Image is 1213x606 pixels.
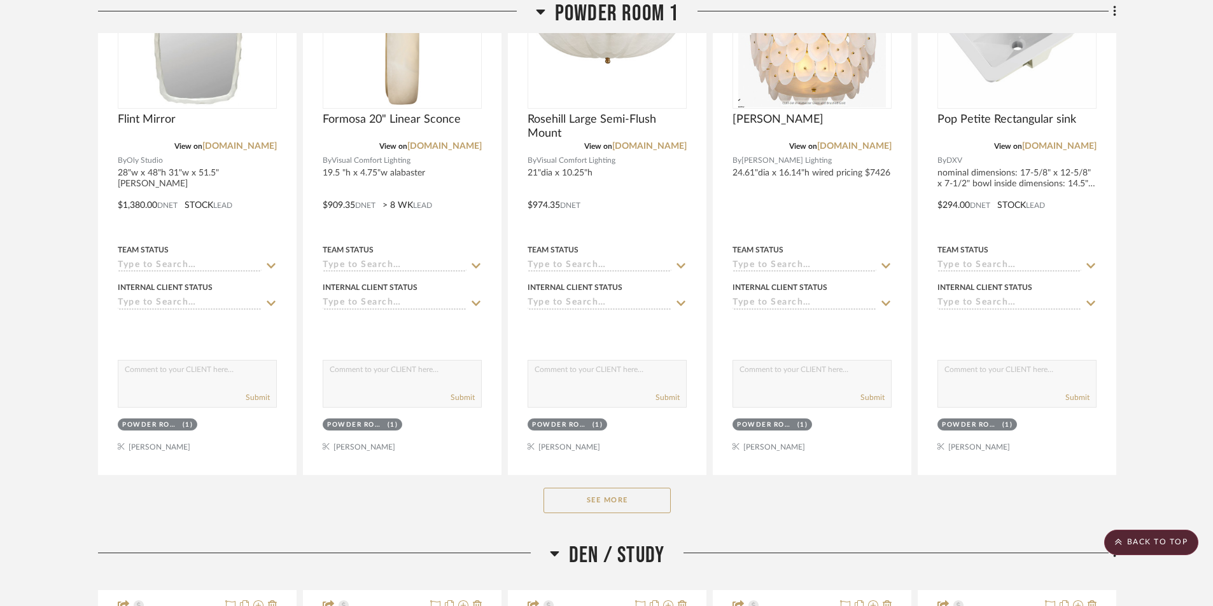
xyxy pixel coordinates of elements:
[946,155,962,167] span: DXV
[569,542,664,569] span: Den / Study
[174,142,202,150] span: View on
[332,155,410,167] span: Visual Comfort Lighting
[797,420,808,430] div: (1)
[612,142,687,151] a: [DOMAIN_NAME]
[407,142,482,151] a: [DOMAIN_NAME]
[451,392,475,403] button: Submit
[323,260,466,272] input: Type to Search…
[323,244,374,256] div: Team Status
[528,260,671,272] input: Type to Search…
[860,392,885,403] button: Submit
[817,142,892,151] a: [DOMAIN_NAME]
[528,298,671,310] input: Type to Search…
[733,282,827,293] div: Internal Client Status
[1022,142,1097,151] a: [DOMAIN_NAME]
[584,142,612,150] span: View on
[994,142,1022,150] span: View on
[528,282,622,293] div: Internal Client Status
[388,420,398,430] div: (1)
[937,155,946,167] span: By
[733,260,876,272] input: Type to Search…
[118,244,169,256] div: Team Status
[536,155,615,167] span: Visual Comfort Lighting
[733,244,783,256] div: Team Status
[327,420,384,430] div: Powder Room 1
[737,420,794,430] div: Powder Room 1
[1002,420,1013,430] div: (1)
[937,244,988,256] div: Team Status
[592,420,603,430] div: (1)
[937,113,1076,127] span: Pop Petite Rectangular sink
[118,113,176,127] span: Flint Mirror
[741,155,832,167] span: [PERSON_NAME] Lighting
[323,298,466,310] input: Type to Search…
[543,488,671,513] button: See More
[118,155,127,167] span: By
[532,420,589,430] div: Powder Room 1
[323,113,461,127] span: Formosa 20" Linear Sconce
[733,155,741,167] span: By
[379,142,407,150] span: View on
[733,113,824,127] span: [PERSON_NAME]
[528,113,687,141] span: Rosehill Large Semi-Flush Mount
[118,298,262,310] input: Type to Search…
[1104,530,1198,555] scroll-to-top-button: BACK TO TOP
[246,392,270,403] button: Submit
[937,282,1032,293] div: Internal Client Status
[937,260,1081,272] input: Type to Search…
[528,155,536,167] span: By
[528,244,578,256] div: Team Status
[323,155,332,167] span: By
[183,420,193,430] div: (1)
[942,420,999,430] div: Powder Room 1
[127,155,163,167] span: Oly Studio
[122,420,179,430] div: Powder Room 1
[202,142,277,151] a: [DOMAIN_NAME]
[937,298,1081,310] input: Type to Search…
[323,282,417,293] div: Internal Client Status
[656,392,680,403] button: Submit
[118,282,213,293] div: Internal Client Status
[789,142,817,150] span: View on
[733,298,876,310] input: Type to Search…
[1065,392,1090,403] button: Submit
[118,260,262,272] input: Type to Search…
